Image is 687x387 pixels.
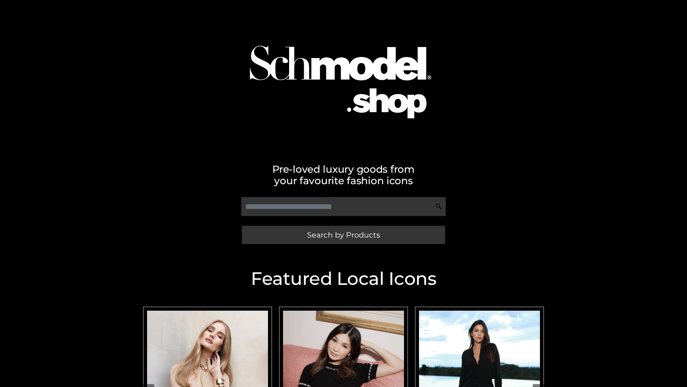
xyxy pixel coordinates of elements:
span: Search by Products [307,231,380,239]
h2: Pre-loved luxury goods from your favourite fashion icons [140,163,547,186]
img: Search Icon [435,203,442,210]
a: Search by Products [242,226,445,244]
h2: Featured Local Icons​ [140,270,547,288]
